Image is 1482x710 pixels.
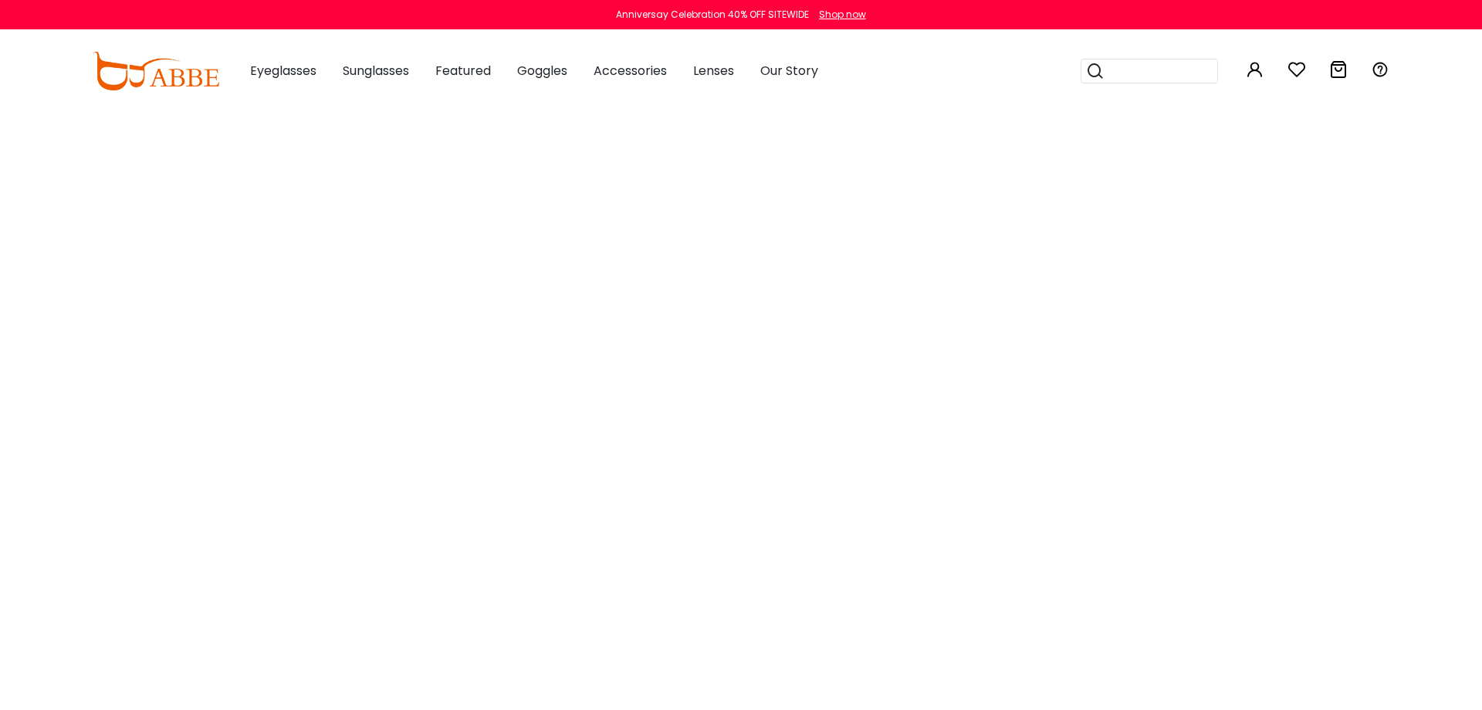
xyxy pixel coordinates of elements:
div: Shop now [819,8,866,22]
span: Lenses [693,62,734,80]
span: Eyeglasses [250,62,316,80]
img: abbeglasses.com [93,52,219,90]
div: Anniversay Celebration 40% OFF SITEWIDE [616,8,809,22]
span: Our Story [760,62,818,80]
span: Accessories [594,62,667,80]
span: Featured [435,62,491,80]
span: Sunglasses [343,62,409,80]
span: Goggles [517,62,567,80]
a: Shop now [811,8,866,21]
